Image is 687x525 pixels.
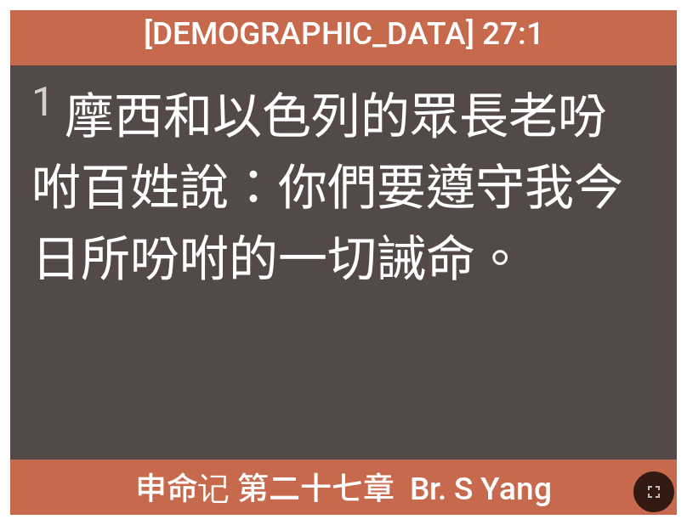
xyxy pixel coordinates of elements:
wh559: ：你們要遵守 [31,159,623,288]
wh5971: 說 [31,159,623,288]
wh8104: 我今日 [31,159,623,288]
wh2205: 吩咐 [31,87,623,288]
span: 摩西 [31,76,656,291]
wh3117: 所吩咐 [81,230,525,288]
span: [DEMOGRAPHIC_DATA] 27:1 [144,15,544,52]
wh3478: 的眾長老 [31,87,623,288]
wh4872: 和以色列 [31,87,623,288]
wh6680: 百姓 [31,159,623,288]
sup: 1 [31,77,54,126]
wh6680: 的一切誡命 [229,230,525,288]
wh4687: 。 [475,230,525,288]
